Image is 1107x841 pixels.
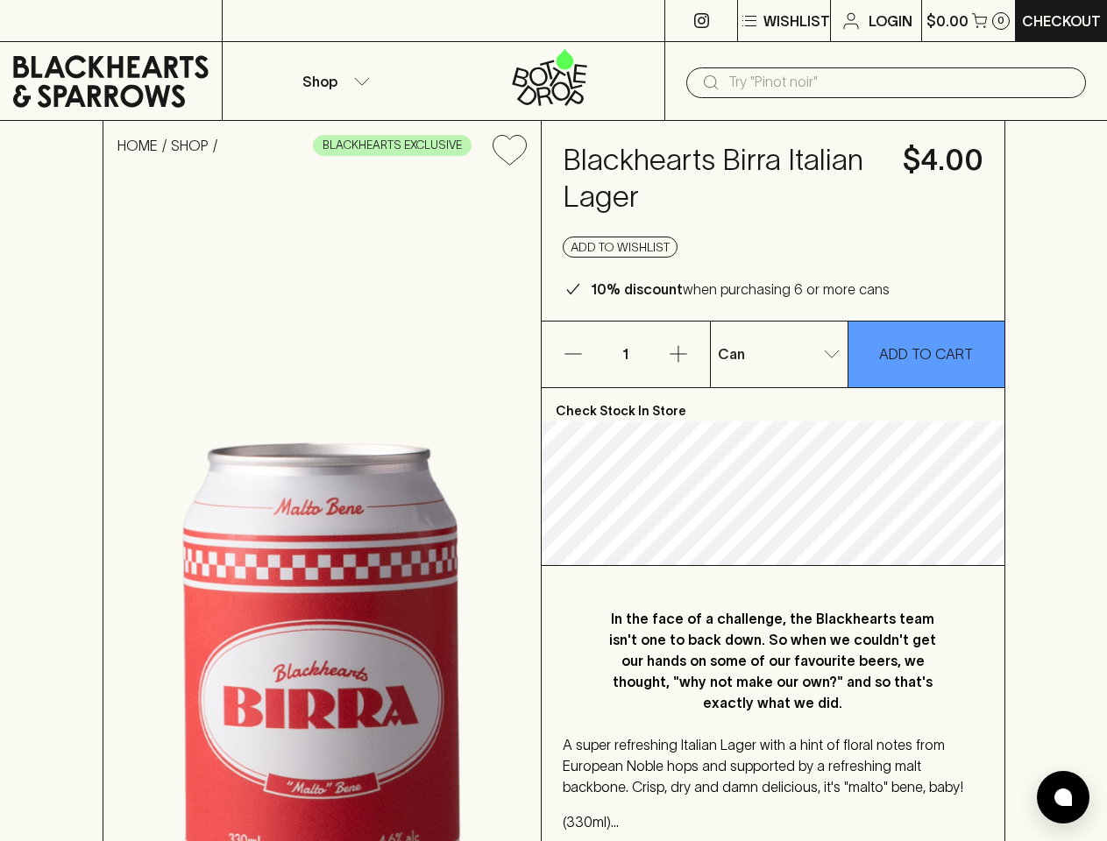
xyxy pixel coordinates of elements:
[1054,788,1072,806] img: bubble-icon
[314,137,471,154] span: BLACKHEARTS EXCLUSIVE
[563,734,983,797] p: A super refreshing Italian Lager with a hint of floral notes from European Noble hops and support...
[486,128,534,173] button: Add to wishlist
[728,68,1072,96] input: Try "Pinot noir"
[997,16,1004,25] p: 0
[1022,11,1101,32] p: Checkout
[591,279,890,300] p: when purchasing 6 or more cans
[591,281,683,297] b: 10% discount
[718,343,745,364] p: Can
[302,71,337,92] p: Shop
[563,142,882,216] h4: Blackhearts Birra Italian Lager
[598,608,948,713] p: In the face of a challenge, the Blackhearts team isn't one to back down. So when we couldn't get ...
[223,42,444,120] button: Shop
[869,11,912,32] p: Login
[605,322,647,387] p: 1
[563,237,678,258] button: Add to wishlist
[926,11,969,32] p: $0.00
[711,336,848,371] div: Can
[171,138,209,153] a: SHOP
[763,11,830,32] p: Wishlist
[903,142,983,179] h4: $4.00
[117,138,158,153] a: HOME
[542,388,1004,421] p: Check Stock In Store
[848,322,1004,387] button: ADD TO CART
[223,11,238,32] p: ⠀
[879,343,973,364] p: ADD TO CART
[563,811,983,832] p: (330ml) 4.6% ABV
